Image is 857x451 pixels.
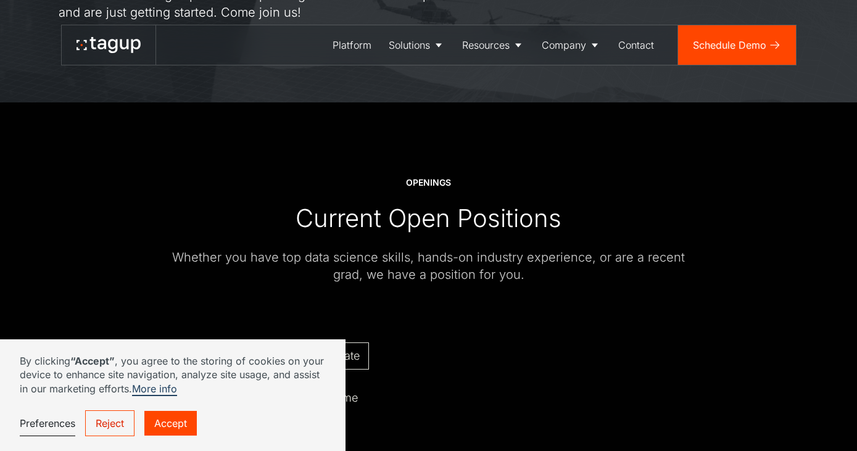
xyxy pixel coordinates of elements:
[693,38,766,52] div: Schedule Demo
[533,25,610,65] a: Company
[324,25,380,65] a: Platform
[542,38,586,52] div: Company
[678,25,796,65] a: Schedule Demo
[389,38,430,52] div: Solutions
[462,38,510,52] div: Resources
[85,410,135,436] a: Reject
[70,355,115,367] strong: “Accept”
[296,203,561,234] div: Current Open Positions
[157,249,700,283] div: Whether you have top data science skills, hands-on industry experience, or are a recent grad, we ...
[380,25,453,65] a: Solutions
[453,25,533,65] a: Resources
[406,176,451,189] div: OPENINGS
[610,25,663,65] a: Contact
[333,38,371,52] div: Platform
[20,411,75,436] a: Preferences
[618,38,654,52] div: Contact
[132,383,177,396] a: More info
[20,354,326,395] p: By clicking , you agree to the storing of cookies on your device to enhance site navigation, anal...
[144,411,197,436] a: Accept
